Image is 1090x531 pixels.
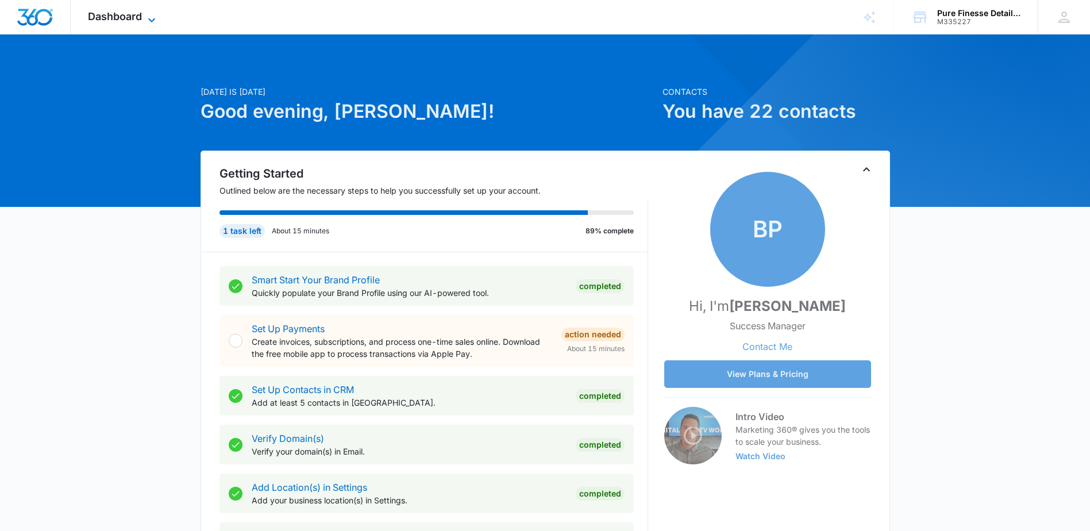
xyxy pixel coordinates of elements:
p: Add at least 5 contacts in [GEOGRAPHIC_DATA]. [252,397,567,409]
button: Watch Video [735,452,785,460]
p: Hi, I'm [689,296,846,317]
p: Verify your domain(s) in Email. [252,445,567,457]
div: Completed [576,279,625,293]
div: Completed [576,487,625,501]
p: Marketing 360® gives you the tools to scale your business. [735,424,871,448]
div: account id [937,18,1021,26]
span: Dashboard [88,10,142,22]
h1: Good evening, [PERSON_NAME]! [201,98,656,125]
h1: You have 22 contacts [663,98,890,125]
p: Contacts [663,86,890,98]
p: Outlined below are the necessary steps to help you successfully set up your account. [219,184,648,197]
a: Smart Start Your Brand Profile [252,274,380,286]
span: About 15 minutes [567,344,625,354]
span: BP [710,172,825,287]
div: Completed [576,389,625,403]
a: Verify Domain(s) [252,433,324,444]
p: Add your business location(s) in Settings. [252,494,567,506]
a: Set Up Payments [252,323,325,334]
strong: [PERSON_NAME] [729,298,846,314]
div: Action Needed [561,328,625,341]
button: View Plans & Pricing [664,360,871,388]
p: Quickly populate your Brand Profile using our AI-powered tool. [252,287,567,299]
img: Intro Video [664,407,722,464]
button: Contact Me [731,333,804,360]
p: Success Manager [730,319,806,333]
p: 89% complete [586,226,634,236]
a: Add Location(s) in Settings [252,482,367,493]
button: Toggle Collapse [860,163,873,176]
h3: Intro Video [735,410,871,424]
div: Completed [576,438,625,452]
h2: Getting Started [219,165,648,182]
p: Create invoices, subscriptions, and process one-time sales online. Download the free mobile app t... [252,336,552,360]
p: About 15 minutes [272,226,329,236]
a: Set Up Contacts in CRM [252,384,354,395]
p: [DATE] is [DATE] [201,86,656,98]
div: 1 task left [219,224,265,238]
div: account name [937,9,1021,18]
